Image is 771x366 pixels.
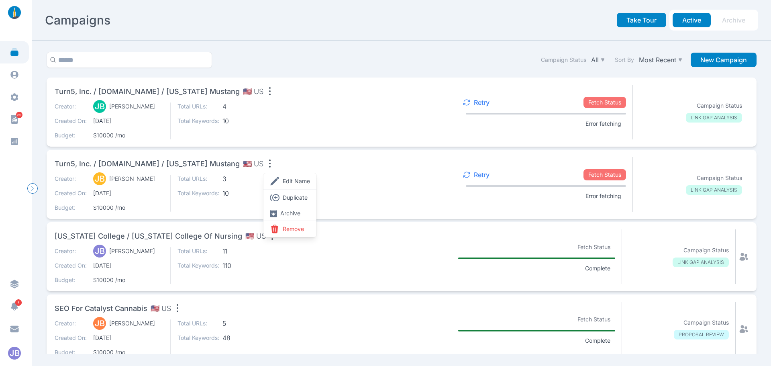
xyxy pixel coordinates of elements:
[712,13,755,27] button: Archive
[580,337,615,345] p: Complete
[177,117,219,125] p: Total Keywords:
[93,100,106,113] div: JB
[697,174,742,182] p: Campaign Status
[177,334,219,342] p: Total Keywords:
[93,317,106,330] div: JB
[222,247,264,255] span: 11
[177,319,219,327] p: Total URLs:
[222,102,264,110] span: 4
[55,204,87,212] p: Budget:
[93,245,106,258] div: JB
[243,86,263,97] span: 🇺🇸 US
[474,98,490,106] p: Retry
[581,120,626,128] p: Error fetching
[55,231,242,242] span: [US_STATE] College / [US_STATE] College of Nursing
[93,276,164,284] span: $10000 /mo
[93,189,164,197] span: [DATE]
[474,171,490,179] p: Retry
[93,262,164,270] span: [DATE]
[55,262,87,270] p: Created On:
[697,102,742,110] p: Campaign Status
[541,56,586,64] label: Campaign Status
[55,175,87,183] p: Creator:
[580,264,615,272] p: Complete
[222,334,264,342] span: 48
[177,102,219,110] p: Total URLs:
[55,276,87,284] p: Budget:
[93,204,164,212] span: $10000 /mo
[581,192,626,200] p: Error fetching
[55,348,87,356] p: Budget:
[245,231,266,242] span: 🇺🇸 US
[674,330,729,339] p: PROPOSAL REVIEW
[222,189,264,197] span: 10
[573,241,615,253] p: Fetch Status
[270,176,310,186] div: Edit name
[639,56,676,64] p: Most Recent
[177,262,219,270] p: Total Keywords:
[93,117,164,125] span: [DATE]
[617,13,666,27] button: Take Tour
[55,303,147,314] span: SEO for Catalyst Cannabis
[55,158,240,170] span: Turn5, Inc. / [DOMAIN_NAME] / [US_STATE] Mustang
[177,247,219,255] p: Total URLs:
[5,6,24,19] img: linklaunch_small.2ae18699.png
[673,258,729,267] p: LINK GAP ANALYSIS
[589,54,607,65] button: All
[93,348,164,356] span: $10000 /mo
[243,158,263,170] span: 🇺🇸 US
[16,112,22,118] span: 89
[55,189,87,197] p: Created On:
[55,319,87,327] p: Creator:
[109,319,155,327] p: [PERSON_NAME]
[55,117,87,125] p: Created On:
[93,131,164,139] span: $10000 /mo
[177,189,219,197] p: Total Keywords:
[270,193,310,202] div: Duplicate
[222,262,264,270] span: 110
[270,209,310,217] div: Archive
[55,86,240,97] span: Turn5, Inc. / [DOMAIN_NAME] / [US_STATE] Mustang
[583,169,626,180] p: Fetch Status
[673,13,711,27] button: Active
[270,224,310,234] div: Remove
[691,53,757,67] button: New Campaign
[45,13,110,27] h2: Campaigns
[683,319,729,327] p: Campaign Status
[615,56,634,64] label: Sort By
[109,175,155,183] p: [PERSON_NAME]
[686,185,742,195] p: LINK GAP ANALYSIS
[55,102,87,110] p: Creator:
[222,175,264,183] span: 3
[93,172,106,185] div: JB
[683,246,729,254] p: Campaign Status
[177,175,219,183] p: Total URLs:
[637,54,684,65] button: Most Recent
[109,247,155,255] p: [PERSON_NAME]
[55,334,87,342] p: Created On:
[55,131,87,139] p: Budget:
[591,56,599,64] p: All
[583,97,626,108] p: Fetch Status
[93,334,164,342] span: [DATE]
[686,113,742,123] p: LINK GAP ANALYSIS
[151,303,171,314] span: 🇺🇸 US
[55,247,87,255] p: Creator:
[109,102,155,110] p: [PERSON_NAME]
[222,319,264,327] span: 5
[573,314,615,325] p: Fetch Status
[222,117,264,125] span: 10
